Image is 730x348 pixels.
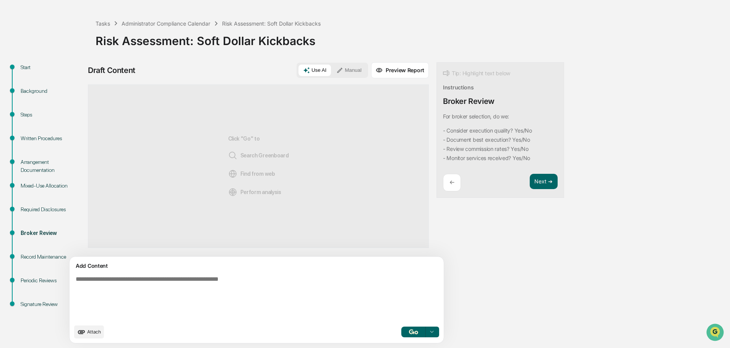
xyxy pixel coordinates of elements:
[706,323,726,343] iframe: Open customer support
[63,96,95,104] span: Attestations
[401,327,426,337] button: Go
[228,169,237,178] img: Web
[21,206,83,214] div: Required Disclosures
[122,20,210,27] div: Administrator Compliance Calendar
[298,65,331,76] button: Use AI
[21,87,83,95] div: Background
[21,229,83,237] div: Broker Review
[228,151,237,160] img: Search
[228,169,275,178] span: Find from web
[21,111,83,119] div: Steps
[8,58,21,72] img: 1746055101610-c473b297-6a78-478c-a979-82029cc54cd1
[21,134,83,142] div: Written Procedures
[443,84,474,91] div: Instructions
[443,126,532,163] code: - Consider execution quality? Yes/No - Document best execution? Yes/No - Review commission rates?...
[8,112,14,118] div: 🔎
[371,62,429,78] button: Preview Report
[443,97,495,106] div: Broker Review
[222,20,321,27] div: Risk Assessment: Soft Dollar Kickbacks
[21,277,83,285] div: Periodic Reviews
[8,97,14,103] div: 🖐️
[5,93,52,107] a: 🖐️Preclearance
[443,113,509,120] p: For broker selection, do we:
[332,65,366,76] button: Manual
[228,188,281,197] span: Perform analysis
[228,97,289,235] div: Click "Go" to
[228,151,289,160] span: Search Greenboard
[55,97,62,103] div: 🗄️
[21,182,83,190] div: Mixed-Use Allocation
[8,16,139,28] p: How can we help?
[26,58,125,66] div: Start new chat
[443,69,510,78] div: Tip: Highlight text below
[76,129,92,135] span: Pylon
[5,108,51,121] a: 🔎Data Lookup
[409,329,418,334] img: Go
[21,253,83,261] div: Record Maintenance
[21,300,83,308] div: Signature Review
[15,96,49,104] span: Preclearance
[130,61,139,70] button: Start new chat
[87,329,101,335] span: Attach
[88,66,135,75] div: Draft Content
[449,179,454,186] p: ←
[96,20,110,27] div: Tasks
[96,28,726,48] div: Risk Assessment: Soft Dollar Kickbacks
[228,188,237,197] img: Analysis
[15,111,48,118] span: Data Lookup
[52,93,98,107] a: 🗄️Attestations
[74,261,439,270] div: Add Content
[21,63,83,71] div: Start
[54,129,92,135] a: Powered byPylon
[26,66,97,72] div: We're available if you need us!
[21,158,83,174] div: Arrangement Documentation
[74,325,104,338] button: upload document
[530,174,558,189] button: Next ➔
